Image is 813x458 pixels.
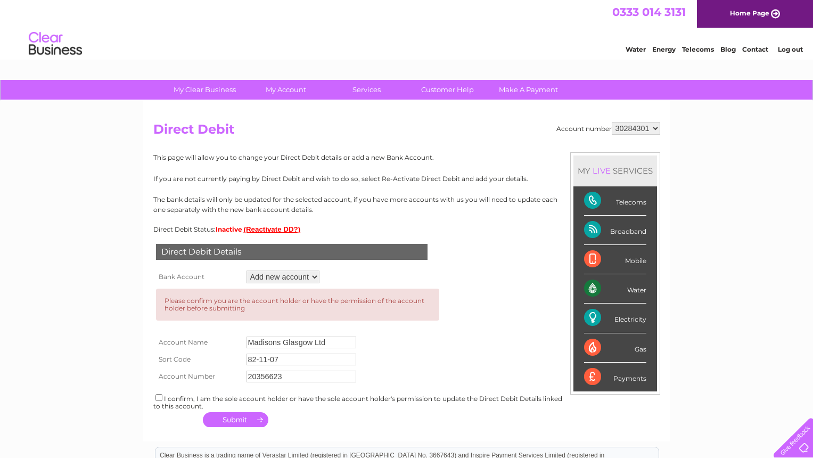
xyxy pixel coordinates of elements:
div: Broadband [584,216,646,245]
h2: Direct Debit [153,122,660,142]
a: Services [323,80,410,100]
div: MY SERVICES [573,156,657,186]
div: Payments [584,363,646,391]
div: Direct Debit Status: [153,225,660,233]
div: Direct Debit Details [156,244,428,260]
div: I confirm, I am the sole account holder or have the sole account holder's permission to update th... [153,392,660,410]
a: Log out [778,45,803,53]
p: If you are not currently paying by Direct Debit and wish to do so, select Re-Activate Direct Debi... [153,174,660,184]
th: Account Name [153,334,244,351]
a: Telecoms [682,45,714,53]
div: Telecoms [584,186,646,216]
a: Blog [720,45,736,53]
div: Mobile [584,245,646,274]
a: My Account [242,80,330,100]
th: Sort Code [153,351,244,368]
div: Account number [556,122,660,135]
a: Contact [742,45,768,53]
a: Make A Payment [484,80,572,100]
th: Account Number [153,368,244,385]
img: logo.png [28,28,83,60]
div: Gas [584,333,646,363]
button: (Reactivate DD?) [244,225,301,233]
a: Energy [652,45,676,53]
a: Water [626,45,646,53]
div: Water [584,274,646,304]
span: Inactive [216,225,242,233]
p: This page will allow you to change your Direct Debit details or add a new Bank Account. [153,152,660,162]
div: LIVE [590,166,613,176]
div: Electricity [584,304,646,333]
p: The bank details will only be updated for the selected account, if you have more accounts with us... [153,194,660,215]
div: Clear Business is a trading name of Verastar Limited (registered in [GEOGRAPHIC_DATA] No. 3667643... [155,6,659,52]
th: Bank Account [153,268,244,286]
a: 0333 014 3131 [612,5,686,19]
a: Customer Help [404,80,491,100]
a: My Clear Business [161,80,249,100]
div: Please confirm you are the account holder or have the permission of the account holder before sub... [156,289,439,321]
